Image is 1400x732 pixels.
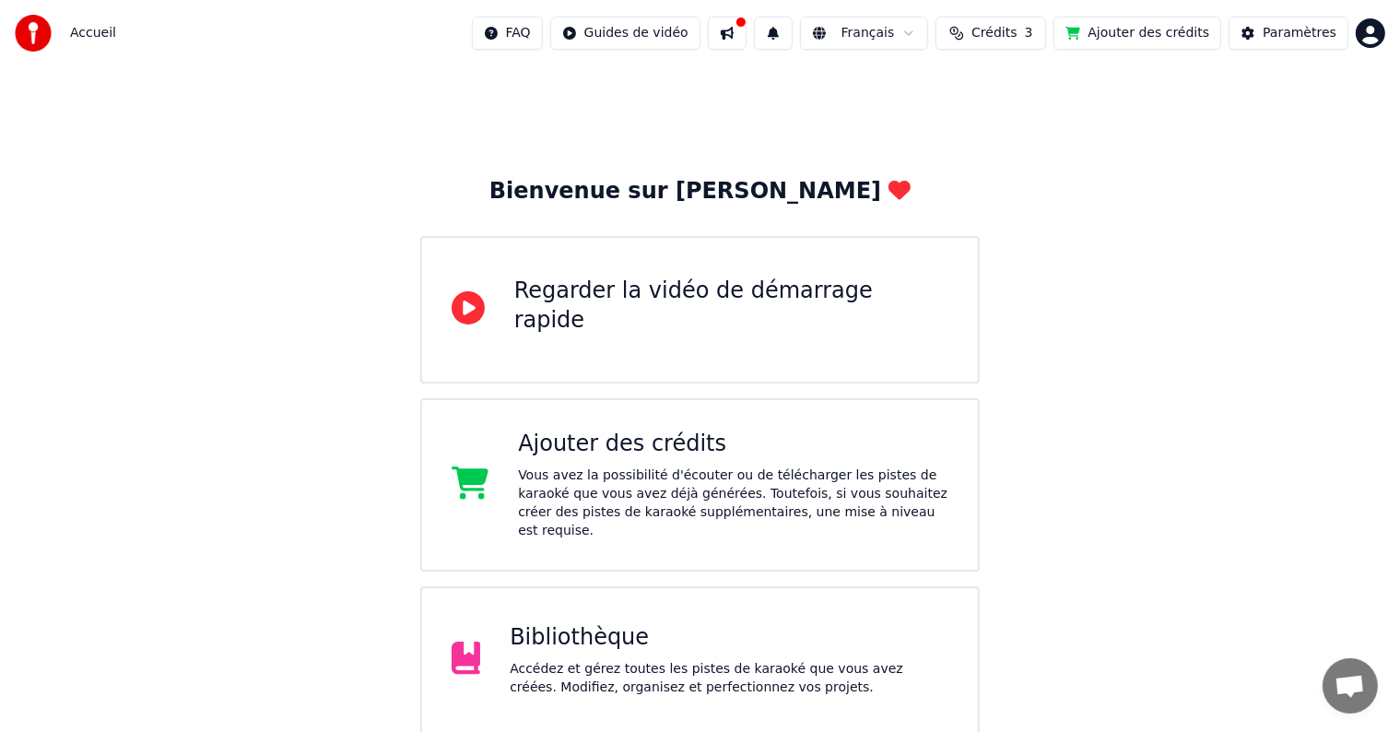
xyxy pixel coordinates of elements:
[70,24,116,42] span: Accueil
[1323,658,1378,714] div: Ouvrir le chat
[935,17,1046,50] button: Crédits3
[70,24,116,42] nav: breadcrumb
[472,17,543,50] button: FAQ
[510,623,948,653] div: Bibliothèque
[489,177,911,207] div: Bienvenue sur [PERSON_NAME]
[1025,24,1033,42] span: 3
[1229,17,1348,50] button: Paramètres
[510,660,948,697] div: Accédez et gérez toutes les pistes de karaoké que vous avez créées. Modifiez, organisez et perfec...
[1263,24,1336,42] div: Paramètres
[15,15,52,52] img: youka
[518,430,948,459] div: Ajouter des crédits
[514,277,949,336] div: Regarder la vidéo de démarrage rapide
[518,466,948,540] div: Vous avez la possibilité d'écouter ou de télécharger les pistes de karaoké que vous avez déjà gén...
[1053,17,1221,50] button: Ajouter des crédits
[971,24,1017,42] span: Crédits
[550,17,700,50] button: Guides de vidéo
